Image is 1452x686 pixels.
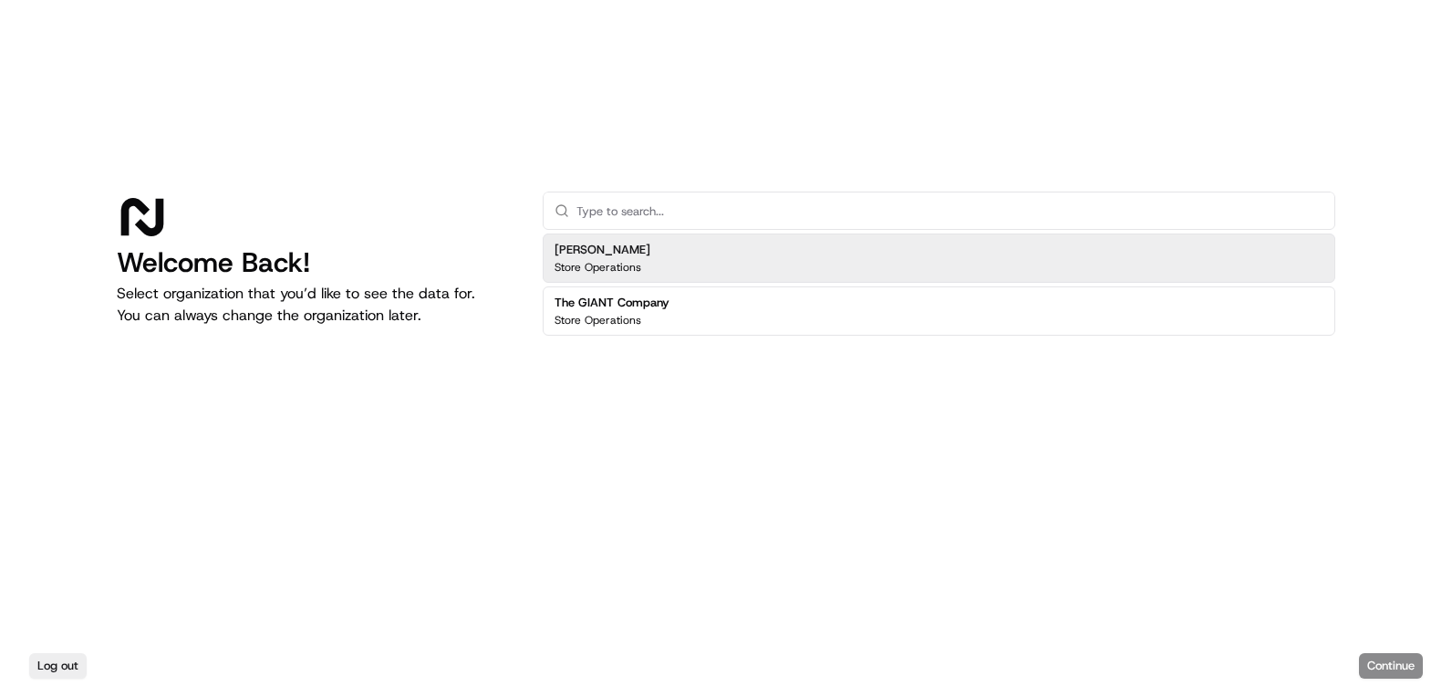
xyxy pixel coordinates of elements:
h1: Welcome Back! [117,246,513,279]
button: Log out [29,653,87,679]
input: Type to search... [576,192,1323,229]
h2: [PERSON_NAME] [555,242,650,258]
h2: The GIANT Company [555,295,669,311]
div: Suggestions [543,230,1335,339]
p: Select organization that you’d like to see the data for. You can always change the organization l... [117,283,513,327]
p: Store Operations [555,260,641,275]
p: Store Operations [555,313,641,327]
